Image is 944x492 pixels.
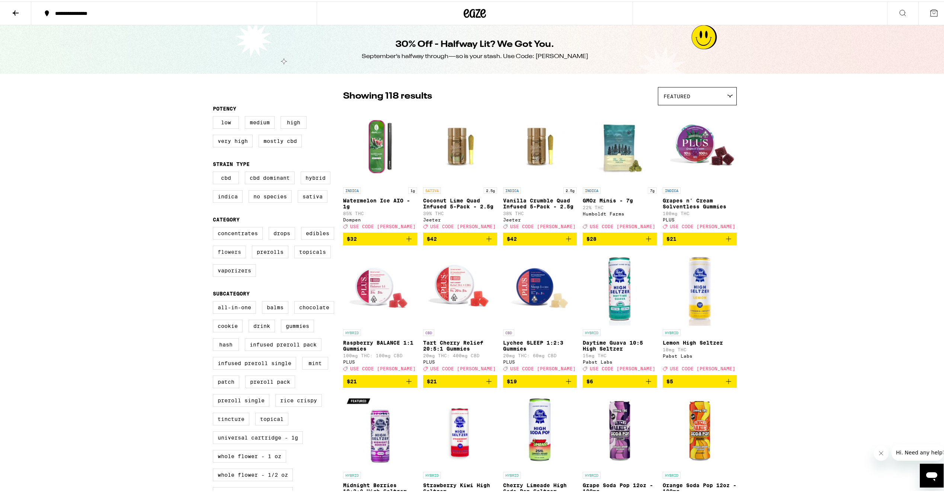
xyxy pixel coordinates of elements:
[213,355,296,368] label: Infused Preroll Single
[892,443,944,459] iframe: Message from company
[343,196,417,208] p: Watermelon Ice AIO - 1g
[343,186,361,192] p: INDICA
[503,231,577,244] button: Add to bag
[507,234,517,240] span: $42
[583,108,657,231] a: Open page for GMOz Minis - 7g from Humboldt Farms
[249,189,292,201] label: No Species
[4,5,54,11] span: Hi. Need any help?
[347,234,357,240] span: $32
[213,337,239,349] label: Hash
[503,186,521,192] p: INDICA
[670,223,735,227] span: USE CODE [PERSON_NAME]
[396,37,554,49] h1: 30% Off - Halfway Lit? We Got You.
[423,108,497,231] a: Open page for Coconut Lime Quad Infused 5-Pack - 2.5g from Jeeter
[663,92,690,98] span: Featured
[343,108,417,231] a: Open page for Watermelon Ice AIO - 1g from Dompen
[423,352,497,357] p: 20mg THC: 400mg CBD
[583,196,657,202] p: GMOz Minis - 7g
[590,223,655,227] span: USE CODE [PERSON_NAME]
[213,189,243,201] label: Indica
[874,444,889,459] iframe: Close message
[663,231,737,244] button: Add to bag
[423,210,497,214] p: 39% THC
[663,210,737,214] p: 100mg THC
[423,470,441,477] p: HYBRID
[281,115,307,127] label: High
[430,223,496,227] span: USE CODE [PERSON_NAME]
[663,250,737,373] a: Open page for Lemon High Seltzer from Pabst Labs
[347,377,357,383] span: $21
[259,133,302,146] label: Mostly CBD
[583,470,601,477] p: HYBRID
[648,186,657,192] p: 7g
[663,250,737,324] img: Pabst Labs - Lemon High Seltzer
[583,352,657,357] p: 15mg THC
[213,215,240,221] legend: Category
[213,115,239,127] label: Low
[583,231,657,244] button: Add to bag
[294,300,334,312] label: Chocolate
[663,186,681,192] p: INDICA
[294,244,331,257] label: Topicals
[213,263,256,275] label: Vaporizers
[503,392,577,467] img: Pabst Labs - Cherry Limeade High Soda Pop Seltzer - 25mg
[213,374,239,387] label: Patch
[586,234,596,240] span: $28
[262,300,288,312] label: Balms
[507,377,517,383] span: $19
[503,108,577,231] a: Open page for Vanilla Crumble Quad Infused 5-Pack - 2.5g from Jeeter
[343,210,417,214] p: 85% THC
[503,374,577,386] button: Add to bag
[663,196,737,208] p: Grapes n' Cream Solventless Gummies
[590,365,655,370] span: USE CODE [PERSON_NAME]
[666,234,676,240] span: $21
[510,223,576,227] span: USE CODE [PERSON_NAME]
[213,411,249,424] label: Tincture
[510,365,576,370] span: USE CODE [PERSON_NAME]
[423,216,497,221] div: Jeeter
[503,328,514,335] p: CBD
[583,210,657,215] div: Humboldt Farms
[503,108,577,182] img: Jeeter - Vanilla Crumble Quad Infused 5-Pack - 2.5g
[269,226,295,238] label: Drops
[503,470,521,477] p: HYBRID
[583,250,657,324] img: Pabst Labs - Daytime Guava 10:5 High Seltzer
[563,186,577,192] p: 2.5g
[583,108,657,182] img: Humboldt Farms - GMOz Minis - 7g
[583,204,657,208] p: 22% THC
[427,377,437,383] span: $21
[343,374,417,386] button: Add to bag
[213,104,236,110] legend: Potency
[213,448,286,461] label: Whole Flower - 1 oz
[213,226,263,238] label: Concentrates
[583,358,657,363] div: Pabst Labs
[298,189,327,201] label: Sativa
[245,170,295,183] label: CBD Dominant
[663,346,737,351] p: 10mg THC
[343,358,417,363] div: PLUS
[423,250,497,373] a: Open page for Tart Cherry Relief 20:5:1 Gummies from PLUS
[423,374,497,386] button: Add to bag
[350,223,416,227] span: USE CODE [PERSON_NAME]
[252,244,288,257] label: Prerolls
[423,108,497,182] img: Jeeter - Coconut Lime Quad Infused 5-Pack - 2.5g
[583,186,601,192] p: INDICA
[586,377,593,383] span: $6
[213,430,303,443] label: Universal Cartridge - 1g
[362,51,588,59] div: September’s halfway through—so is your stash. Use Code: [PERSON_NAME]
[663,392,737,467] img: Uncle Arnie's - Orange Soda Pop 12oz - 100mg
[503,250,577,324] img: PLUS - Lychee SLEEP 1:2:3 Gummies
[583,338,657,350] p: Daytime Guava 10:5 High Seltzer
[484,186,497,192] p: 2.5g
[343,89,432,101] p: Showing 118 results
[343,108,417,182] img: Dompen - Watermelon Ice AIO - 1g
[302,355,328,368] label: Mint
[301,170,330,183] label: Hybrid
[503,358,577,363] div: PLUS
[213,289,250,295] legend: Subcategory
[663,328,681,335] p: HYBRID
[423,328,434,335] p: CBD
[423,358,497,363] div: PLUS
[583,328,601,335] p: HYBRID
[423,392,497,467] img: Pabst Labs - Strawberry Kiwi High Seltzer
